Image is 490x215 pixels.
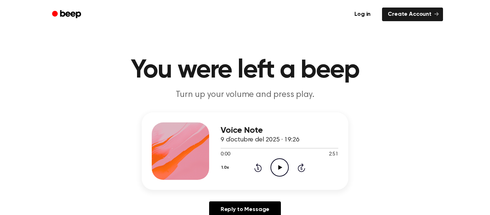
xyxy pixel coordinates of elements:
span: 9 d’octubre del 2025 · 19:26 [221,137,300,143]
h3: Voice Note [221,126,338,135]
a: Log in [347,6,378,23]
p: Turn up your volume and press play. [107,89,383,101]
a: Create Account [382,8,443,21]
a: Beep [47,8,88,22]
span: 0:00 [221,151,230,158]
span: 2:51 [329,151,338,158]
button: 1.0x [221,162,231,174]
h1: You were left a beep [61,57,429,83]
